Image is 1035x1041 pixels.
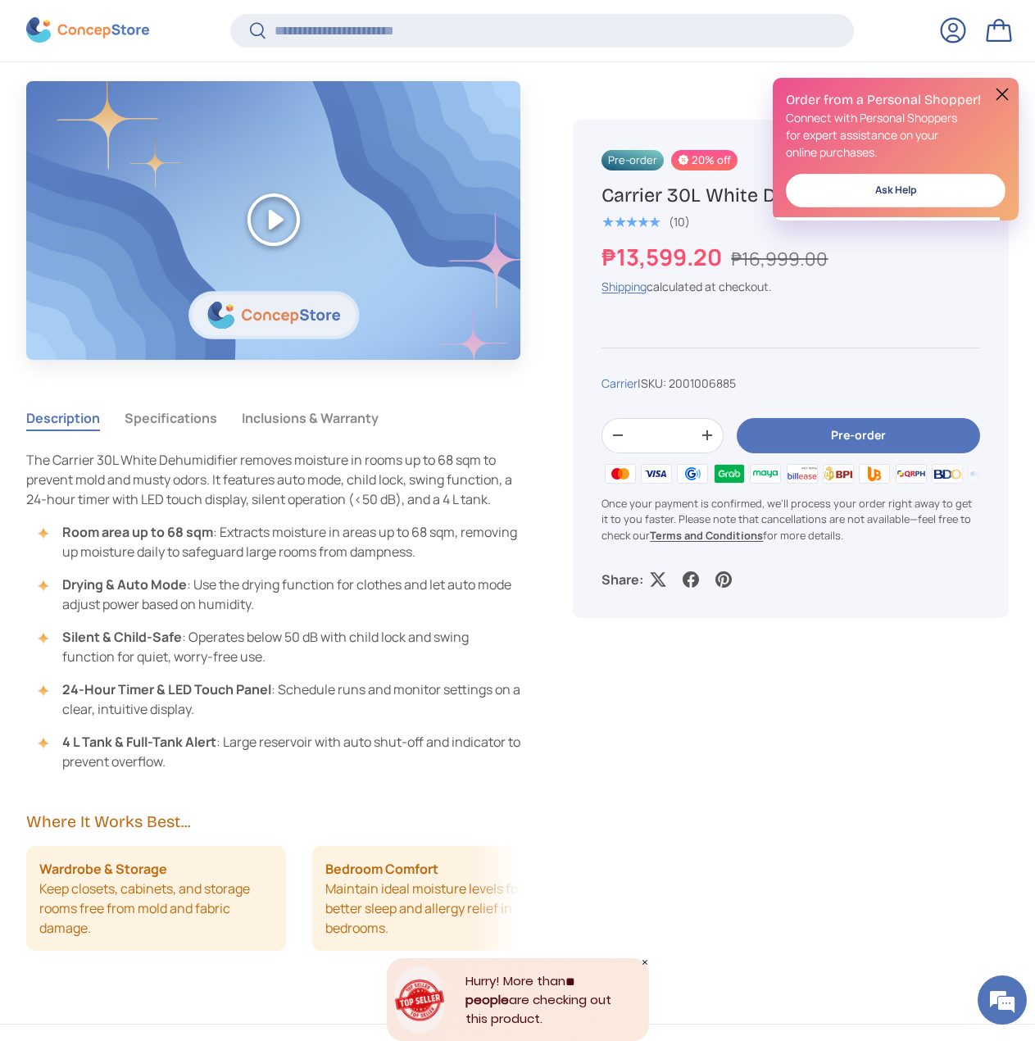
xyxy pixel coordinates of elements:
img: metrobank [965,461,1001,486]
button: Pre-order [737,418,980,453]
a: Carrier [601,375,638,391]
button: Description [26,399,100,437]
img: billease [783,461,819,486]
strong: 4 L Tank & Full-Tank Alert [62,733,216,751]
strong: ₱13,599.20 [601,241,726,272]
span: ★★★★★ [601,214,660,230]
li: : Extracts moisture in areas up to 68 sqm, removing up moisture daily to safeguard large rooms fr... [43,522,520,561]
a: 5.0 out of 5.0 stars (10) [601,211,689,230]
span: 20% off [671,150,738,170]
img: maya [747,461,783,486]
img: visa [638,461,674,486]
div: (10) [669,216,690,229]
span: 2001006885 [669,375,736,391]
div: Close [641,958,649,966]
img: bpi [820,461,856,486]
span: The Carrier 30L White Dehumidifier removes moisture in rooms up to 68 sqm to prevent mold and mus... [26,451,512,508]
img: ConcepStore [26,18,149,43]
h2: Where It Works Best... [26,811,520,834]
strong: Room area up to 68 sqm [62,523,213,541]
img: grabpay [711,461,747,486]
img: qrph [892,461,928,486]
a: Terms and Conditions [650,528,763,543]
span: Pre-order [601,150,664,170]
a: Shipping [601,279,647,294]
strong: Drying & Auto Mode [62,575,187,593]
img: bdo [929,461,965,486]
strong: Bedroom Comfort [325,859,438,879]
h2: Order from a Personal Shopper! [786,91,1005,109]
button: Inclusions & Warranty [242,399,379,437]
li: : Schedule runs and monitor settings on a clear, intuitive display. [43,680,520,719]
strong: 24-Hour Timer & LED Touch Panel [62,680,271,698]
div: calculated at checkout. [601,278,980,295]
span: SKU: [641,375,666,391]
p: Share: [601,570,643,589]
li: Maintain ideal moisture levels for better sleep and allergy relief in bedrooms. [312,846,572,951]
h1: Carrier 30L White Dehumidifier [601,183,980,207]
s: ₱16,999.00 [731,246,828,271]
li: : Operates below 50 dB with child lock and swing function for quiet, worry-free use. [43,627,520,666]
span: | [638,375,736,391]
strong: Wardrobe & Storage [39,859,167,879]
li: Keep closets, cabinets, and storage rooms free from mold and fabric damage. [26,846,286,951]
img: gcash [674,461,710,486]
p: Connect with Personal Shoppers for expert assistance on your online purchases. [786,109,1005,161]
div: 5.0 out of 5.0 stars [601,215,660,230]
img: master [601,461,638,486]
li: : Use the drying function for clothes and let auto mode adjust power based on humidity. [43,575,520,614]
p: Once your payment is confirmed, we'll process your order right away to get it to you faster. Plea... [601,496,980,543]
img: ubp [856,461,892,486]
li: : Large reservoir with auto shut-off and indicator to prevent overflow. [43,732,520,771]
button: Specifications [125,399,217,437]
strong: Silent & Child-Safe [62,628,182,646]
a: Ask Help [786,174,1005,207]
